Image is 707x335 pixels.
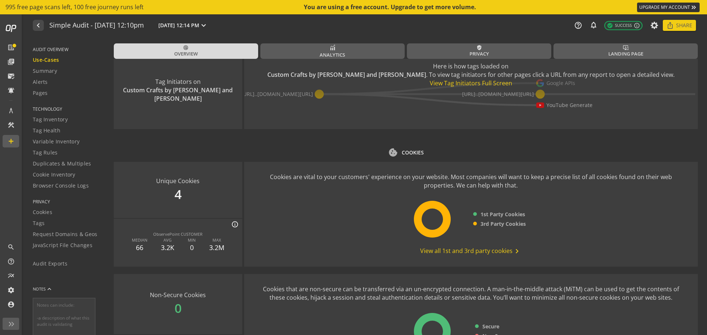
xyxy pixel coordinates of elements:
[153,231,203,237] div: ObservePoint CUSTOMER
[33,220,45,227] span: Tags
[267,79,675,88] div: View Tag Initiators Full Screen
[209,243,224,253] div: 3.2M
[157,21,210,30] button: [DATE] 12:14 PM
[402,149,424,156] div: COOKIES
[188,243,196,253] div: 0
[267,71,426,79] b: Custom Crafts by [PERSON_NAME] and [PERSON_NAME]
[33,280,53,298] button: NOTES
[481,211,525,218] span: 1st Party Cookies
[7,107,15,114] mat-icon: architecture
[46,285,53,293] mat-icon: keyboard_arrow_up
[666,22,674,29] mat-icon: ios_share
[33,260,67,267] span: Audit Exports
[161,243,174,253] div: 3.2K
[7,72,15,80] mat-icon: mark_email_read
[259,173,683,190] div: Cookies are vital to your customers' experience on your website. Most companies will want to keep...
[267,62,675,88] div: Here is how tags loaded on . To view tag initiators for other pages click a URL from any report t...
[482,323,499,330] span: Secure
[7,121,15,129] mat-icon: construction
[209,237,224,243] div: MAX
[388,147,398,157] mat-icon: cookie
[7,44,15,51] mat-icon: list_alt
[607,22,613,29] mat-icon: check_circle
[33,106,105,112] span: TECHNOLOGY
[183,45,189,50] mat-icon: radar
[320,51,345,58] span: Analytics
[7,286,15,294] mat-icon: settings
[260,43,405,59] a: Analytics
[33,160,91,167] span: Duplicates & Multiples
[132,243,147,253] div: 66
[231,221,239,228] mat-icon: info_outline
[259,285,683,302] div: Cookies that are non-secure can be transferred via an un-encrypted connection. A man-in-the-middl...
[33,67,57,75] span: Summary
[7,301,15,308] mat-icon: account_circle
[33,127,60,134] span: Tag Health
[33,89,48,97] span: Pages
[33,171,75,178] span: Cookie Inventory
[513,247,521,256] mat-icon: chevron_right
[690,4,697,11] mat-icon: keyboard_double_arrow_right
[199,21,208,30] mat-icon: expand_more
[158,22,199,29] span: [DATE] 12:14 PM
[7,138,15,145] mat-icon: add
[33,46,105,53] span: AUDIT OVERVIEW
[33,199,105,205] span: PRIVACY
[188,237,196,243] div: MIN
[7,58,15,65] mat-icon: library_books
[608,50,643,57] span: Landing Page
[304,3,477,11] div: You are using a free account. Upgrade to get more volume.
[407,43,551,59] a: Privacy
[481,220,526,228] span: 3rd Party Cookies
[623,45,629,50] mat-icon: important_devices
[33,242,92,249] span: JavaScript File Changes
[7,87,15,94] mat-icon: notifications_active
[676,19,692,32] span: Share
[7,258,15,265] mat-icon: help_outline
[574,21,582,29] mat-icon: help_outline
[33,138,80,145] span: Variable Inventory
[114,43,258,59] a: Overview
[174,50,198,57] span: Overview
[6,3,144,11] span: 995 free page scans left, 100 free journey runs left
[132,237,147,243] div: MEDIAN
[607,22,632,29] span: Success
[33,56,59,64] span: Use-Cases
[476,45,482,50] mat-icon: verified_user
[553,43,698,59] a: Landing Page
[33,149,58,156] span: Tag Rules
[7,272,15,279] mat-icon: multiline_chart
[33,116,68,123] span: Tag Inventory
[420,247,521,256] span: View all 1st and 3rd party cookies
[33,231,98,238] span: Request Domains & Geos
[49,22,144,29] h1: Simple Audit - 31 August 2025 | 12:10pm
[33,209,52,216] span: Cookies
[33,182,89,189] span: Browser Console Logs
[161,237,174,243] div: AVG
[637,3,700,12] a: UPGRADE MY ACCOUNT
[590,21,597,28] mat-icon: notifications_none
[634,22,640,29] mat-icon: info_outline
[663,20,696,31] button: Share
[34,21,42,30] mat-icon: navigate_before
[7,243,15,251] mat-icon: search
[33,78,48,86] span: Alerts
[469,50,489,57] span: Privacy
